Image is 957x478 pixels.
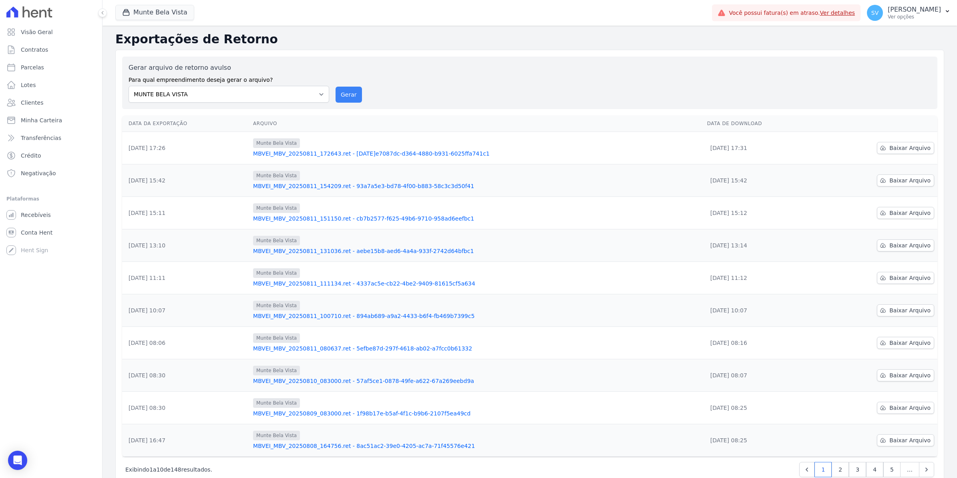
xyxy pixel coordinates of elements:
[3,42,99,58] a: Contratos
[889,436,931,444] span: Baixar Arquivo
[729,9,855,17] span: Você possui fatura(s) em atraso.
[889,371,931,379] span: Baixar Arquivo
[704,327,819,359] td: [DATE] 08:16
[253,344,701,352] a: MBVEI_MBV_20250811_080637.ret - 5efbe87d-297f-4618-ab02-a7fcc0b61332
[877,142,934,154] a: Baixar Arquivo
[250,115,704,132] th: Arquivo
[253,366,300,375] span: Munte Bela Vista
[3,77,99,93] a: Lotes
[3,24,99,40] a: Visão Geral
[336,87,362,103] button: Gerar
[21,169,56,177] span: Negativação
[889,306,931,314] span: Baixar Arquivo
[115,5,194,20] button: Munte Bela Vista
[871,10,879,16] span: SV
[3,207,99,223] a: Recebíveis
[704,132,819,164] td: [DATE] 17:31
[3,112,99,128] a: Minha Carteira
[21,99,43,107] span: Clientes
[704,229,819,262] td: [DATE] 13:14
[3,130,99,146] a: Transferências
[877,207,934,219] a: Baixar Arquivo
[253,215,701,223] a: MBVEI_MBV_20250811_151150.ret - cb7b2577-f625-49b6-9710-958ad6eefbc1
[21,28,53,36] span: Visão Geral
[171,466,181,473] span: 148
[877,239,934,251] a: Baixar Arquivo
[3,95,99,111] a: Clientes
[21,81,36,89] span: Lotes
[704,424,819,457] td: [DATE] 08:25
[157,466,164,473] span: 10
[3,165,99,181] a: Negativação
[253,312,701,320] a: MBVEI_MBV_20250811_100710.ret - 894ab689-a9a2-4433-b6f4-fb469b7399c5
[253,268,300,278] span: Munte Bela Vista
[253,280,701,288] a: MBVEI_MBV_20250811_111134.ret - 4337ac5e-cb22-4be2-9409-81615cf5a634
[820,10,855,16] a: Ver detalhes
[877,174,934,186] a: Baixar Arquivo
[253,333,300,343] span: Munte Bela Vista
[704,197,819,229] td: [DATE] 15:12
[122,359,250,392] td: [DATE] 08:30
[21,229,52,237] span: Conta Hent
[3,59,99,75] a: Parcelas
[889,241,931,249] span: Baixar Arquivo
[888,6,941,14] p: [PERSON_NAME]
[253,247,701,255] a: MBVEI_MBV_20250811_131036.ret - aebe15b8-aed6-4a4a-933f-2742d64bfbc1
[253,203,300,213] span: Munte Bela Vista
[866,462,883,477] a: 4
[704,164,819,197] td: [DATE] 15:42
[877,369,934,381] a: Baixar Arquivo
[889,144,931,152] span: Baixar Arquivo
[877,402,934,414] a: Baixar Arquivo
[253,236,300,245] span: Munte Bela Vista
[125,466,212,474] p: Exibindo a de resultados.
[122,262,250,294] td: [DATE] 11:11
[704,294,819,327] td: [DATE] 10:07
[889,209,931,217] span: Baixar Arquivo
[253,442,701,450] a: MBVEI_MBV_20250808_164756.ret - 8ac51ac2-39e0-4205-ac7a-71f45576e421
[253,398,300,408] span: Munte Bela Vista
[122,392,250,424] td: [DATE] 08:30
[253,150,701,158] a: MBVEI_MBV_20250811_172643.ret - [DATE]e7087dc-d364-4880-b931-6025ffa741c1
[122,327,250,359] td: [DATE] 08:06
[21,46,48,54] span: Contratos
[888,14,941,20] p: Ver opções
[877,337,934,349] a: Baixar Arquivo
[877,272,934,284] a: Baixar Arquivo
[21,63,44,71] span: Parcelas
[900,462,919,477] span: …
[889,339,931,347] span: Baixar Arquivo
[889,176,931,184] span: Baixar Arquivo
[877,434,934,446] a: Baixar Arquivo
[253,138,300,148] span: Munte Bela Vista
[919,462,934,477] a: Next
[253,171,300,180] span: Munte Bela Vista
[889,274,931,282] span: Baixar Arquivo
[253,409,701,417] a: MBVEI_MBV_20250809_083000.ret - 1f98b17e-b5af-4f1c-b9b6-2107f5ea49cd
[122,164,250,197] td: [DATE] 15:42
[122,424,250,457] td: [DATE] 16:47
[877,304,934,316] a: Baixar Arquivo
[889,404,931,412] span: Baixar Arquivo
[814,462,832,477] a: 1
[704,262,819,294] td: [DATE] 11:12
[149,466,153,473] span: 1
[21,134,61,142] span: Transferências
[849,462,866,477] a: 3
[129,63,329,73] label: Gerar arquivo de retorno avulso
[21,116,62,124] span: Minha Carteira
[122,132,250,164] td: [DATE] 17:26
[704,392,819,424] td: [DATE] 08:25
[21,211,51,219] span: Recebíveis
[704,115,819,132] th: Data de Download
[122,115,250,132] th: Data da Exportação
[253,182,701,190] a: MBVEI_MBV_20250811_154209.ret - 93a7a5e3-bd78-4f00-b883-58c3c3d50f41
[115,32,944,47] h2: Exportações de Retorno
[129,73,329,84] label: Para qual empreendimento deseja gerar o arquivo?
[799,462,814,477] a: Previous
[21,152,41,160] span: Crédito
[8,451,27,470] div: Open Intercom Messenger
[3,225,99,241] a: Conta Hent
[6,194,96,204] div: Plataformas
[704,359,819,392] td: [DATE] 08:07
